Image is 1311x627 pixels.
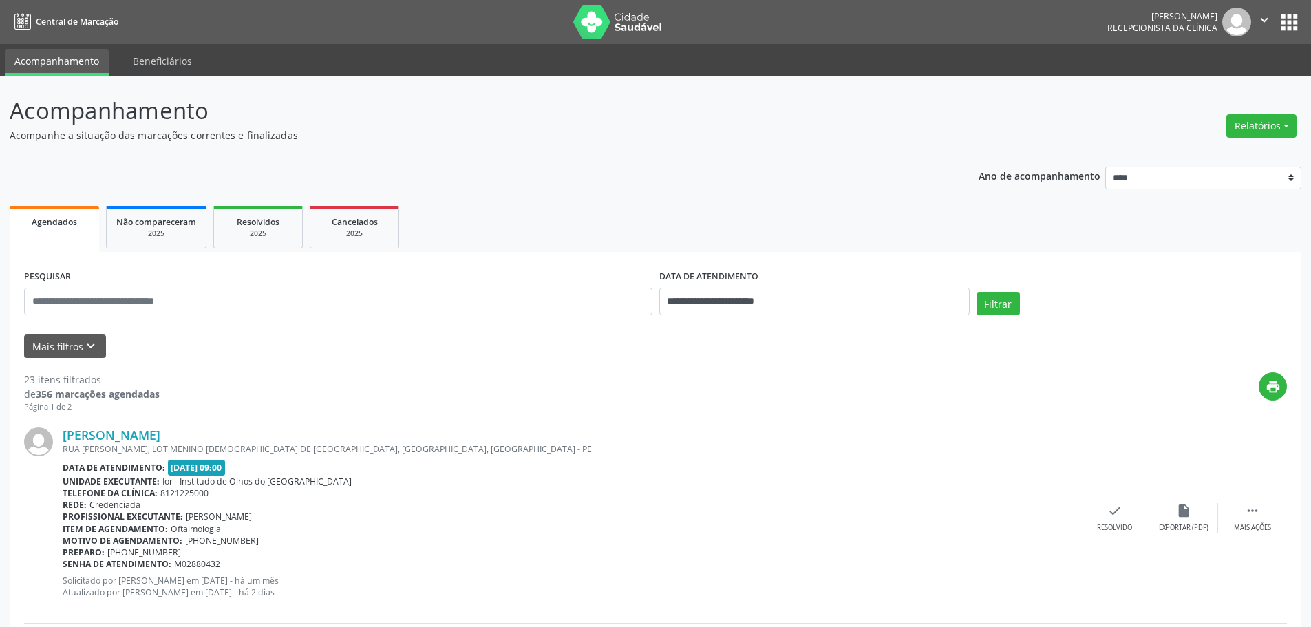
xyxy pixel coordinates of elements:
[24,334,106,359] button: Mais filtroskeyboard_arrow_down
[89,499,140,511] span: Credenciada
[107,546,181,558] span: [PHONE_NUMBER]
[160,487,209,499] span: 8121225000
[1222,8,1251,36] img: img
[123,49,202,73] a: Beneficiários
[63,535,182,546] b: Motivo de agendamento:
[168,460,226,476] span: [DATE] 09:00
[24,387,160,401] div: de
[320,229,389,239] div: 2025
[63,487,158,499] b: Telefone da clínica:
[185,535,259,546] span: [PHONE_NUMBER]
[659,266,758,288] label: DATA DE ATENDIMENTO
[1277,10,1301,34] button: apps
[1226,114,1297,138] button: Relatórios
[63,511,183,522] b: Profissional executante:
[1245,503,1260,518] i: 
[24,427,53,456] img: img
[36,387,160,401] strong: 356 marcações agendadas
[5,49,109,76] a: Acompanhamento
[332,216,378,228] span: Cancelados
[977,292,1020,315] button: Filtrar
[63,427,160,443] a: [PERSON_NAME]
[174,558,220,570] span: M02880432
[1266,379,1281,394] i: print
[24,401,160,413] div: Página 1 de 2
[63,476,160,487] b: Unidade executante:
[63,499,87,511] b: Rede:
[186,511,252,522] span: [PERSON_NAME]
[10,128,914,142] p: Acompanhe a situação das marcações correntes e finalizadas
[116,216,196,228] span: Não compareceram
[1159,523,1208,533] div: Exportar (PDF)
[83,339,98,354] i: keyboard_arrow_down
[1107,10,1217,22] div: [PERSON_NAME]
[63,575,1080,598] p: Solicitado por [PERSON_NAME] em [DATE] - há um mês Atualizado por [PERSON_NAME] em [DATE] - há 2 ...
[1257,12,1272,28] i: 
[979,167,1100,184] p: Ano de acompanhamento
[36,16,118,28] span: Central de Marcação
[1097,523,1132,533] div: Resolvido
[32,216,77,228] span: Agendados
[24,266,71,288] label: PESQUISAR
[10,94,914,128] p: Acompanhamento
[1234,523,1271,533] div: Mais ações
[171,523,221,535] span: Oftalmologia
[63,558,171,570] b: Senha de atendimento:
[24,372,160,387] div: 23 itens filtrados
[1259,372,1287,401] button: print
[224,229,292,239] div: 2025
[10,10,118,33] a: Central de Marcação
[63,462,165,474] b: Data de atendimento:
[1176,503,1191,518] i: insert_drive_file
[63,546,105,558] b: Preparo:
[116,229,196,239] div: 2025
[1107,22,1217,34] span: Recepcionista da clínica
[237,216,279,228] span: Resolvidos
[162,476,352,487] span: Ior - Institudo de Olhos do [GEOGRAPHIC_DATA]
[1251,8,1277,36] button: 
[63,523,168,535] b: Item de agendamento:
[1107,503,1122,518] i: check
[63,443,1080,455] div: RUA [PERSON_NAME], LOT MENINO [DEMOGRAPHIC_DATA] DE [GEOGRAPHIC_DATA], [GEOGRAPHIC_DATA], [GEOGRA...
